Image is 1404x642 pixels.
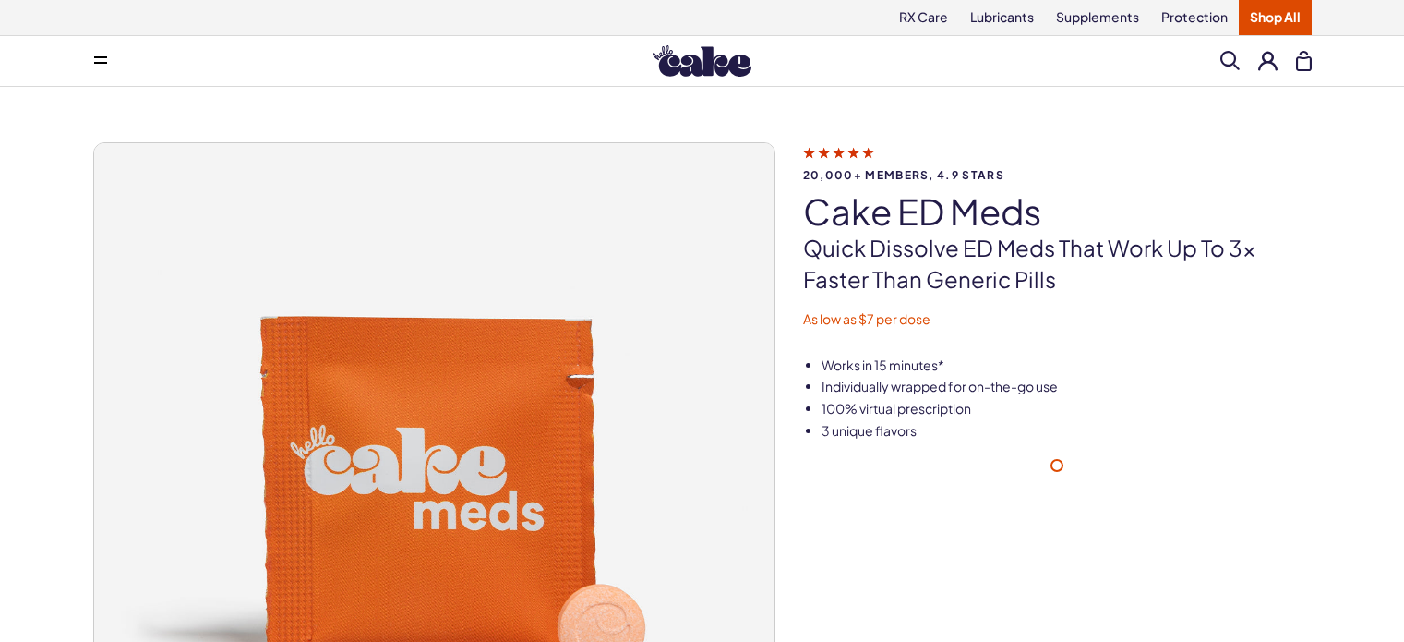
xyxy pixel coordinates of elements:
[803,192,1312,231] h1: Cake ED Meds
[803,233,1312,295] p: Quick dissolve ED Meds that work up to 3x faster than generic pills
[803,169,1312,181] span: 20,000+ members, 4.9 stars
[822,378,1312,396] li: Individually wrapped for on-the-go use
[803,144,1312,181] a: 20,000+ members, 4.9 stars
[653,45,751,77] img: Hello Cake
[822,357,1312,375] li: Works in 15 minutes*
[822,400,1312,418] li: 100% virtual prescription
[803,310,1312,329] p: As low as $7 per dose
[822,422,1312,441] li: 3 unique flavors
